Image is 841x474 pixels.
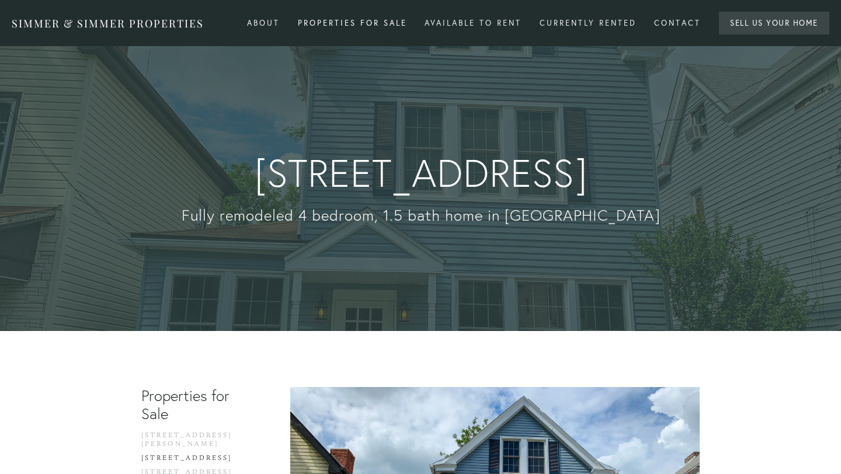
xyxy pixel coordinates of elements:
[290,13,415,33] div: Properties for Sale
[141,387,253,423] li: Properties for Sale
[12,16,204,30] a: Simmer & Simmer Properties
[532,13,644,33] div: Currently rented
[141,454,253,468] a: [STREET_ADDRESS]
[239,13,287,33] a: About
[647,13,708,33] a: Contact
[417,13,529,33] div: Available to rent
[160,207,681,225] p: Fully remodeled 4 bedroom, 1.5 bath home in [GEOGRAPHIC_DATA]
[141,431,253,454] a: [STREET_ADDRESS][PERSON_NAME]
[160,152,681,195] strong: [STREET_ADDRESS]
[719,12,830,34] a: Sell Us Your Home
